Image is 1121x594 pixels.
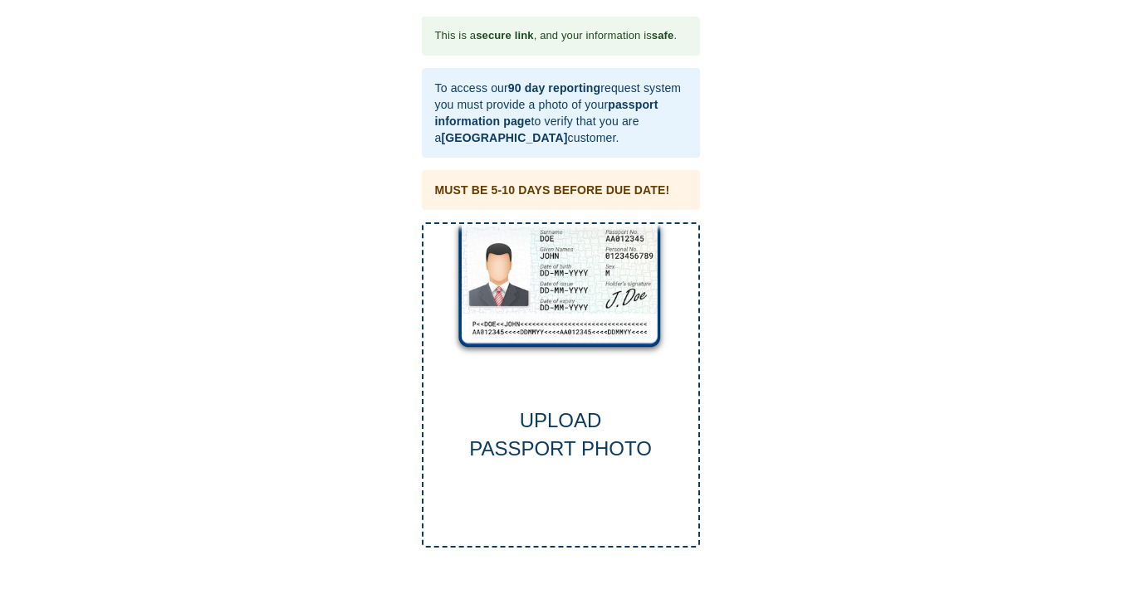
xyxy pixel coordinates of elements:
div: To access our request system you must provide a photo of your to verify that you are a customer. [435,73,687,153]
b: safe [652,29,674,41]
div: MUST BE 5-10 DAYS BEFORE DUE DATE! [435,182,670,198]
div: UPLOAD PASSPORT PHOTO [423,407,698,464]
b: [GEOGRAPHIC_DATA] [441,131,567,144]
b: secure link [476,29,533,41]
b: passport information page [435,98,658,128]
b: 90 day reporting [508,81,600,95]
div: This is a , and your information is . [435,22,678,51]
